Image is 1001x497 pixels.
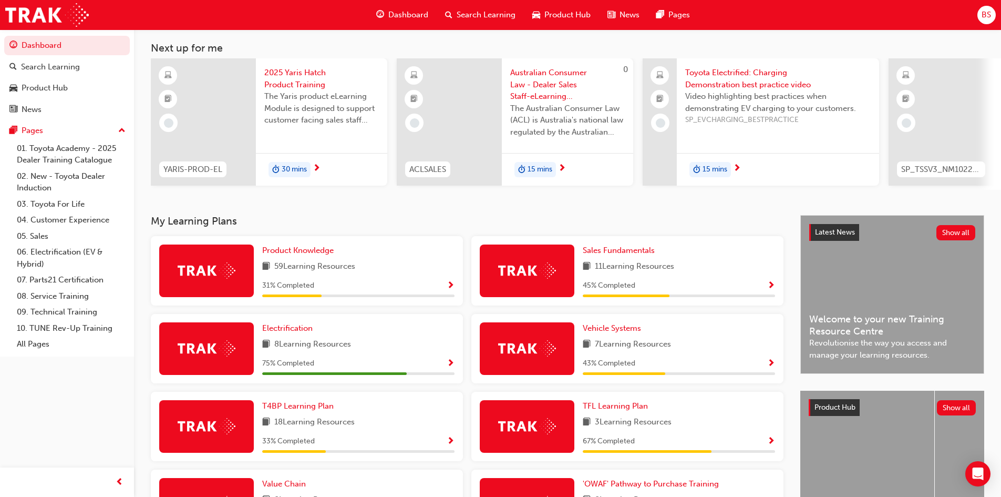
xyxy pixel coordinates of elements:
a: car-iconProduct Hub [524,4,599,26]
span: duration-icon [272,163,280,177]
span: book-icon [583,260,591,273]
span: Pages [668,9,690,21]
a: Product Knowledge [262,245,338,257]
span: Show Progress [767,281,775,291]
span: 8 Learning Resources [274,338,351,351]
span: book-icon [262,338,270,351]
a: search-iconSearch Learning [437,4,524,26]
span: Show Progress [767,359,775,369]
img: Trak [498,340,556,357]
a: 0ACLSALESAustralian Consumer Law - Dealer Sales Staff-eLearning moduleThe Australian Consumer Law... [397,58,633,186]
div: Pages [22,125,43,137]
span: duration-icon [518,163,525,177]
a: pages-iconPages [648,4,698,26]
span: search-icon [9,63,17,72]
a: Toyota Electrified: Charging Demonstration best practice videoVideo highlighting best practices w... [643,58,879,186]
button: Show Progress [767,357,775,370]
span: BS [982,9,991,21]
a: Dashboard [4,36,130,55]
span: Value Chain [262,479,306,489]
span: 7 Learning Resources [595,338,671,351]
span: SP_TSSV3_NM1022_EL [901,164,981,176]
button: Pages [4,121,130,140]
span: 59 Learning Resources [274,260,355,273]
span: 'OWAF' Pathway to Purchase Training [583,479,719,489]
a: guage-iconDashboard [368,4,437,26]
span: Sales Fundamentals [583,246,655,255]
a: Trak [5,3,89,27]
span: 15 mins [703,164,727,176]
a: 08. Service Training [13,288,130,305]
button: Show Progress [447,435,455,448]
img: Trak [178,340,235,357]
a: 01. Toyota Academy - 2025 Dealer Training Catalogue [13,140,130,168]
span: Revolutionise the way you access and manage your learning resources. [809,337,975,361]
button: DashboardSearch LearningProduct HubNews [4,34,130,121]
span: The Australian Consumer Law (ACL) is Australia's national law regulated by the Australian Competi... [510,103,625,138]
span: Latest News [815,228,855,237]
img: Trak [498,418,556,434]
a: Latest NewsShow allWelcome to your new Training Resource CentreRevolutionise the way you access a... [800,215,984,374]
span: guage-icon [9,41,17,50]
span: Vehicle Systems [583,323,641,333]
button: Show Progress [447,279,455,292]
span: book-icon [262,416,270,429]
span: Product Hub [544,9,591,21]
span: news-icon [9,105,17,115]
a: Search Learning [4,57,130,77]
div: Open Intercom Messenger [965,461,990,486]
span: 30 mins [282,164,307,176]
span: learningRecordVerb_NONE-icon [410,118,419,128]
a: News [4,100,130,119]
span: Show Progress [447,281,455,291]
a: YARIS-PROD-EL2025 Yaris Hatch Product TrainingThe Yaris product eLearning Module is designed to s... [151,58,387,186]
span: 31 % Completed [262,280,314,292]
a: Value Chain [262,478,310,490]
a: 04. Customer Experience [13,212,130,228]
span: learningResourceType_ELEARNING-icon [902,69,910,83]
div: Search Learning [21,61,80,73]
span: 33 % Completed [262,435,315,448]
span: 18 Learning Resources [274,416,355,429]
img: Trak [498,262,556,279]
span: laptop-icon [656,69,664,83]
a: Product Hub [4,78,130,98]
span: learningResourceType_ELEARNING-icon [164,69,172,83]
span: learningRecordVerb_NONE-icon [656,118,665,128]
span: car-icon [532,8,540,22]
a: 03. Toyota For Life [13,196,130,212]
a: Latest NewsShow all [809,224,975,241]
span: The Yaris product eLearning Module is designed to support customer facing sales staff with introd... [264,90,379,126]
a: 02. New - Toyota Dealer Induction [13,168,130,196]
span: Electrification [262,323,313,333]
span: learningRecordVerb_NONE-icon [902,118,911,128]
a: 05. Sales [13,228,130,245]
span: YARIS-PROD-EL [163,164,222,176]
a: Sales Fundamentals [583,245,659,257]
span: next-icon [313,164,321,174]
span: 0 [623,65,628,74]
span: up-icon [118,124,126,138]
span: car-icon [9,84,17,93]
span: booktick-icon [410,93,418,106]
span: ACLSALES [409,164,446,176]
span: News [620,9,639,21]
span: 75 % Completed [262,358,314,370]
img: Trak [178,418,235,434]
span: next-icon [733,164,741,174]
span: Product Knowledge [262,246,334,255]
span: news-icon [607,8,615,22]
span: Product Hub [814,403,855,412]
span: 11 Learning Resources [595,260,674,273]
div: News [22,104,42,116]
a: 06. Electrification (EV & Hybrid) [13,244,130,272]
span: 43 % Completed [583,358,635,370]
span: 15 mins [528,164,552,176]
span: pages-icon [9,126,17,136]
span: booktick-icon [164,93,172,106]
a: 09. Technical Training [13,304,130,320]
a: TFL Learning Plan [583,400,652,412]
span: duration-icon [693,163,700,177]
a: T4BP Learning Plan [262,400,338,412]
span: Search Learning [457,9,515,21]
